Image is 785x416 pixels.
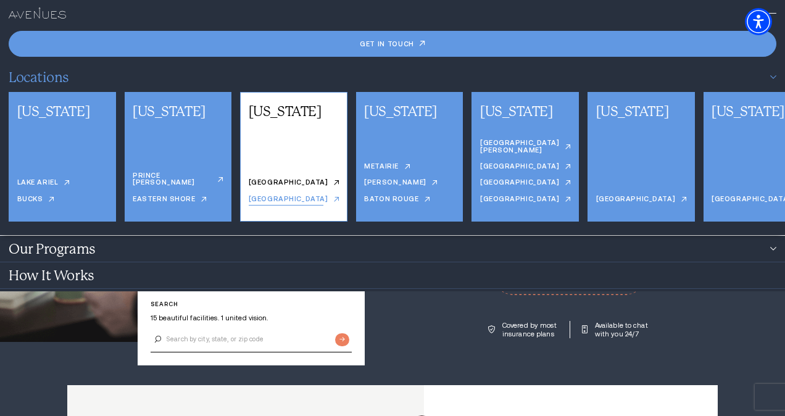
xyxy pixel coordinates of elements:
a: [US_STATE] [596,103,669,119]
a: [GEOGRAPHIC_DATA][PERSON_NAME] [480,139,571,157]
a: Lake Ariel [17,179,70,189]
a: [US_STATE] [17,103,90,119]
a: [US_STATE] [364,103,437,119]
a: [GEOGRAPHIC_DATA] [480,196,571,206]
a: Metairie [364,163,410,173]
a: Baton Rouge [364,196,430,206]
p: 15 beautiful facilities. 1 united vision. [151,314,352,322]
a: [GEOGRAPHIC_DATA] [249,196,323,206]
a: [US_STATE] [480,103,553,119]
input: Submit button [335,333,349,346]
a: [GEOGRAPHIC_DATA] [596,196,687,206]
a: [GEOGRAPHIC_DATA] [249,179,339,189]
a: [GEOGRAPHIC_DATA] [480,163,571,173]
a: [US_STATE] [133,103,206,119]
a: Covered by most insurance plans [488,321,559,338]
a: [US_STATE] [249,103,322,119]
div: Accessibility Menu [745,8,772,35]
p: Search [151,301,352,307]
input: Search by city, state, or zip code [151,327,352,352]
p: Available to chat with you 24/7 [595,321,651,338]
a: Get in touch [9,31,776,57]
a: Available to chat with you 24/7 [582,321,651,338]
a: Bucks [17,196,54,206]
a: [PERSON_NAME] [364,179,438,189]
p: Covered by most insurance plans [502,321,559,338]
a: [US_STATE] [712,103,784,119]
a: Eastern Shore [133,196,207,206]
a: [GEOGRAPHIC_DATA] [480,179,571,189]
a: Prince [PERSON_NAME] [133,172,223,189]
